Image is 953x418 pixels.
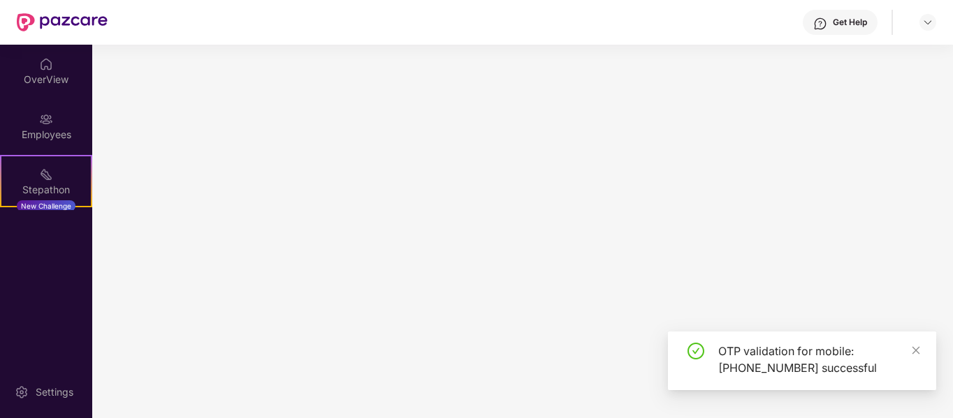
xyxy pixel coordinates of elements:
[718,343,919,376] div: OTP validation for mobile: [PHONE_NUMBER] successful
[15,385,29,399] img: svg+xml;base64,PHN2ZyBpZD0iU2V0dGluZy0yMHgyMCIgeG1sbnM9Imh0dHA6Ly93d3cudzMub3JnLzIwMDAvc3ZnIiB3aW...
[39,112,53,126] img: svg+xml;base64,PHN2ZyBpZD0iRW1wbG95ZWVzIiB4bWxucz0iaHR0cDovL3d3dy53My5vcmcvMjAwMC9zdmciIHdpZHRoPS...
[688,343,704,359] span: check-circle
[17,13,108,31] img: New Pazcare Logo
[39,167,53,181] img: svg+xml;base64,PHN2ZyB4bWxucz0iaHR0cDovL3d3dy53My5vcmcvMjAwMC9zdmciIHdpZHRoPSIyMSIgaGVpZ2h0PSIyMC...
[911,345,921,355] span: close
[1,183,91,197] div: Stepathon
[922,17,933,28] img: svg+xml;base64,PHN2ZyBpZD0iRHJvcGRvd24tMzJ4MzIiIHhtbG5zPSJodHRwOi8vd3d3LnczLm9yZy8yMDAwL3N2ZyIgd2...
[833,17,867,28] div: Get Help
[813,17,827,31] img: svg+xml;base64,PHN2ZyBpZD0iSGVscC0zMngzMiIgeG1sbnM9Imh0dHA6Ly93d3cudzMub3JnLzIwMDAvc3ZnIiB3aWR0aD...
[31,385,78,399] div: Settings
[17,200,75,211] div: New Challenge
[39,57,53,71] img: svg+xml;base64,PHN2ZyBpZD0iSG9tZSIgeG1sbnM9Imh0dHA6Ly93d3cudzMub3JnLzIwMDAvc3ZnIiB3aWR0aD0iMjAiIG...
